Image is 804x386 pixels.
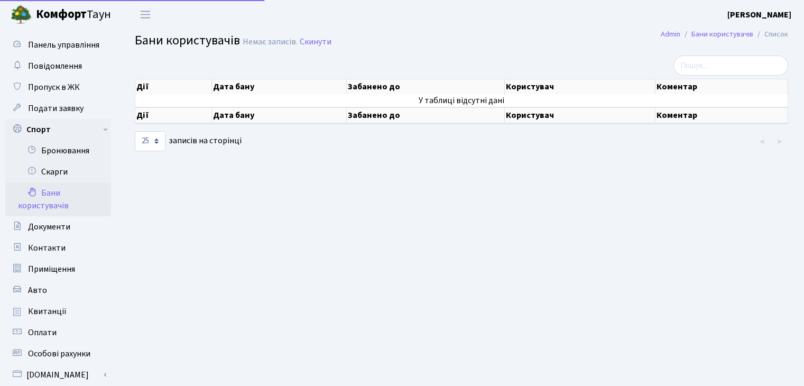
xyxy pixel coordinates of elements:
[753,29,788,40] li: Список
[5,140,111,161] a: Бронювання
[5,161,111,182] a: Скарги
[135,107,212,123] th: Дії
[28,221,70,233] span: Документи
[135,131,242,151] label: записів на сторінці
[5,182,111,216] a: Бани користувачів
[28,103,84,114] span: Подати заявку
[505,79,655,94] th: Користувач
[300,37,331,47] a: Скинути
[135,79,212,94] th: Дії
[5,322,111,343] a: Оплати
[11,4,32,25] img: logo.png
[212,79,346,94] th: Дата бану
[28,81,80,93] span: Пропуск в ЖК
[212,107,346,123] th: Дата бану
[28,348,90,360] span: Особові рахунки
[243,37,298,47] div: Немає записів.
[28,263,75,275] span: Приміщення
[5,237,111,259] a: Контакти
[5,34,111,56] a: Панель управління
[135,94,788,107] td: У таблиці відсутні дані
[5,343,111,364] a: Особові рахунки
[673,56,788,76] input: Пошук...
[28,306,67,317] span: Квитанції
[661,29,680,40] a: Admin
[5,301,111,322] a: Квитанції
[5,77,111,98] a: Пропуск в ЖК
[655,107,788,123] th: Коментар
[5,119,111,140] a: Спорт
[28,242,66,254] span: Контакти
[505,107,655,123] th: Користувач
[347,107,505,123] th: Забанено до
[28,60,82,72] span: Повідомлення
[135,31,240,50] span: Бани користувачів
[691,29,753,40] a: Бани користувачів
[347,79,505,94] th: Забанено до
[132,6,159,23] button: Переключити навігацію
[36,6,87,23] b: Комфорт
[36,6,111,24] span: Таун
[5,259,111,280] a: Приміщення
[727,9,791,21] b: [PERSON_NAME]
[5,216,111,237] a: Документи
[135,131,165,151] select: записів на сторінці
[28,284,47,296] span: Авто
[5,98,111,119] a: Подати заявку
[655,79,788,94] th: Коментар
[5,280,111,301] a: Авто
[5,364,111,385] a: [DOMAIN_NAME]
[5,56,111,77] a: Повідомлення
[645,23,804,45] nav: breadcrumb
[28,39,99,51] span: Панель управління
[727,8,791,21] a: [PERSON_NAME]
[28,327,57,338] span: Оплати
